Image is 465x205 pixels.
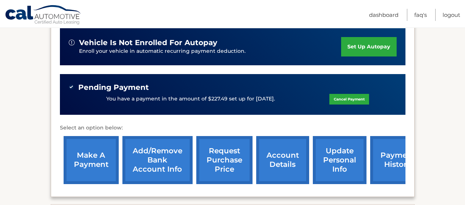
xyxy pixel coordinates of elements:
[79,47,341,55] p: Enroll your vehicle in automatic recurring payment deduction.
[196,136,253,184] a: request purchase price
[122,136,193,184] a: Add/Remove bank account info
[106,95,275,103] p: You have a payment in the amount of $227.49 set up for [DATE].
[256,136,309,184] a: account details
[64,136,119,184] a: make a payment
[60,124,405,132] p: Select an option below:
[313,136,366,184] a: update personal info
[79,38,217,47] span: vehicle is not enrolled for autopay
[69,40,75,45] img: alert-white.svg
[69,84,74,89] img: check-green.svg
[369,9,398,21] a: Dashboard
[443,9,460,21] a: Logout
[370,136,425,184] a: payment history
[414,9,427,21] a: FAQ's
[5,5,82,26] a: Cal Automotive
[78,83,149,92] span: Pending Payment
[329,94,369,105] a: Cancel Payment
[341,37,396,56] a: set up autopay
